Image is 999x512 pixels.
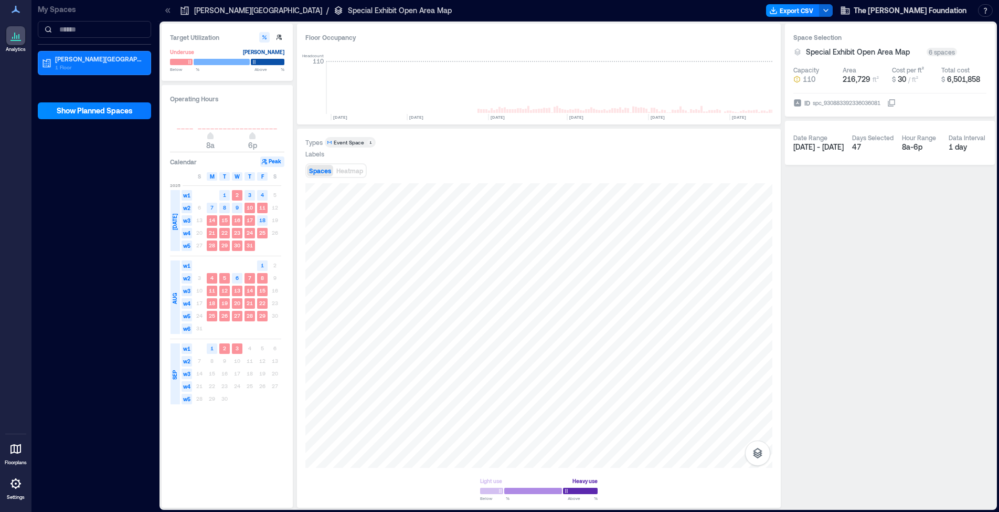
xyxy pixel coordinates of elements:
[223,275,226,281] text: 5
[234,312,240,319] text: 27
[367,139,374,145] div: 1
[887,99,896,107] button: IDspc_930883392336036081
[223,192,226,198] text: 1
[927,48,957,56] div: 6 spaces
[261,275,264,281] text: 8
[209,217,215,223] text: 14
[305,138,323,147] div: Types
[221,242,228,248] text: 29
[182,394,192,404] span: w5
[170,182,180,189] span: 2025
[480,476,502,486] div: Light use
[182,323,192,334] span: w6
[843,66,856,74] div: Area
[223,204,226,211] text: 8
[236,275,239,281] text: 6
[5,459,27,466] p: Floorplans
[209,312,215,319] text: 25
[7,494,25,500] p: Settings
[569,114,583,120] text: [DATE]
[812,98,881,108] div: spc_930883392336036081
[55,55,143,63] p: [PERSON_NAME][GEOGRAPHIC_DATA]
[182,203,192,213] span: w2
[348,5,452,16] p: Special Exhibit Open Area Map
[247,217,253,223] text: 17
[902,142,940,152] div: 8a - 6p
[182,298,192,309] span: w4
[182,381,192,392] span: w4
[206,141,215,150] span: 8a
[55,63,143,71] p: 1 Floor
[806,47,910,57] span: Special Exhibit Open Area Map
[247,300,253,306] text: 21
[259,229,265,236] text: 25
[309,167,331,174] span: Spaces
[852,142,894,152] div: 47
[334,139,364,146] div: Event Space
[247,312,253,319] text: 28
[182,311,192,321] span: w5
[210,275,214,281] text: 4
[234,287,240,294] text: 13
[221,217,228,223] text: 15
[171,370,179,380] span: SEP
[892,76,896,83] span: $
[892,74,937,85] button: $ 30 / ft²
[2,436,30,469] a: Floorplans
[261,172,264,181] span: F
[198,172,201,181] span: S
[236,204,239,211] text: 9
[182,190,192,201] span: w1
[804,98,810,108] span: ID
[223,172,226,181] span: T
[209,287,215,294] text: 11
[941,76,945,83] span: $
[259,217,265,223] text: 18
[837,2,970,19] button: The [PERSON_NAME] Foundation
[170,66,199,72] span: Below %
[182,356,192,367] span: w2
[182,369,192,379] span: w3
[234,229,240,236] text: 23
[248,192,251,198] text: 3
[182,241,192,251] span: w5
[902,133,936,142] div: Hour Range
[260,156,284,167] button: Peak
[182,215,192,226] span: w3
[182,260,192,271] span: w1
[254,66,284,72] span: Above %
[336,167,363,174] span: Heatmap
[247,229,253,236] text: 24
[572,476,598,486] div: Heavy use
[806,47,922,57] button: Special Exhibit Open Area Map
[247,287,253,294] text: 14
[949,142,987,152] div: 1 day
[170,93,284,104] h3: Operating Hours
[305,150,324,158] div: Labels
[209,300,215,306] text: 18
[243,47,284,57] div: [PERSON_NAME]
[38,102,151,119] button: Show Planned Spaces
[210,172,215,181] span: M
[908,76,918,83] span: / ft²
[209,229,215,236] text: 21
[793,32,986,43] h3: Space Selection
[171,214,179,230] span: [DATE]
[38,4,151,15] p: My Spaces
[568,495,598,501] span: Above %
[221,287,228,294] text: 12
[194,5,322,16] p: [PERSON_NAME][GEOGRAPHIC_DATA]
[949,133,985,142] div: Data Interval
[234,300,240,306] text: 20
[221,300,228,306] text: 19
[182,286,192,296] span: w3
[793,133,827,142] div: Date Range
[491,114,505,120] text: [DATE]
[898,75,906,83] span: 30
[3,471,28,504] a: Settings
[234,242,240,248] text: 30
[170,47,194,57] div: Underuse
[651,114,665,120] text: [DATE]
[334,165,365,176] button: Heatmap
[732,114,746,120] text: [DATE]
